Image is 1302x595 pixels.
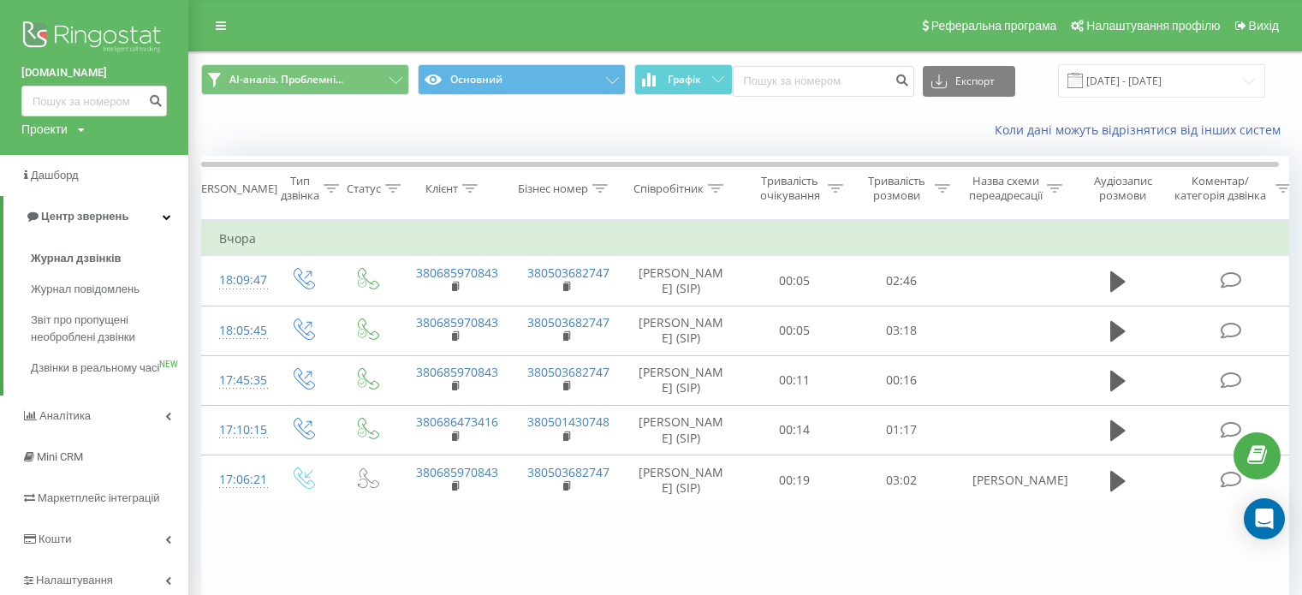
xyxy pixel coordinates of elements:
[848,405,955,455] td: 01:17
[1081,174,1164,203] div: Аудіозапис розмови
[1171,174,1271,203] div: Коментар/категорія дзвінка
[201,64,409,95] button: AI-аналіз. Проблемні...
[416,314,498,330] a: 380685970843
[41,210,128,223] span: Центр звернень
[634,64,733,95] button: Графік
[756,174,823,203] div: Тривалість очікування
[31,353,188,384] a: Дзвінки в реальному часіNEW
[527,464,609,480] a: 380503682747
[621,405,741,455] td: [PERSON_NAME] (SIP)
[347,181,381,196] div: Статус
[848,306,955,355] td: 03:18
[969,174,1043,203] div: Назва схеми переадресації
[527,265,609,281] a: 380503682747
[37,450,83,463] span: Mini CRM
[1086,19,1220,33] span: Налаштування профілю
[955,455,1067,505] td: [PERSON_NAME]
[621,306,741,355] td: [PERSON_NAME] (SIP)
[219,414,253,447] div: 17:10:15
[38,491,160,504] span: Маркетплейс інтеграцій
[668,74,701,86] span: Графік
[863,174,930,203] div: Тривалість розмови
[229,73,343,86] span: AI-аналіз. Проблемні...
[219,314,253,348] div: 18:05:45
[741,455,848,505] td: 00:19
[621,355,741,405] td: [PERSON_NAME] (SIP)
[995,122,1289,138] a: Коли дані можуть відрізнятися вiд інших систем
[416,265,498,281] a: 380685970843
[31,274,188,305] a: Журнал повідомлень
[1249,19,1279,33] span: Вихід
[416,464,498,480] a: 380685970843
[31,305,188,353] a: Звіт про пропущені необроблені дзвінки
[418,64,626,95] button: Основний
[39,409,91,422] span: Аналiтика
[741,355,848,405] td: 00:11
[31,312,180,346] span: Звіт про пропущені необроблені дзвінки
[31,250,122,267] span: Журнал дзвінків
[518,181,588,196] div: Бізнес номер
[219,364,253,397] div: 17:45:35
[202,222,1298,256] td: Вчора
[39,533,71,545] span: Кошти
[416,364,498,380] a: 380685970843
[741,256,848,306] td: 00:05
[931,19,1057,33] span: Реферальна програма
[219,264,253,297] div: 18:09:47
[281,174,319,203] div: Тип дзвінка
[425,181,458,196] div: Клієнт
[36,574,113,586] span: Налаштування
[1244,498,1285,539] div: Open Intercom Messenger
[31,243,188,274] a: Журнал дзвінків
[848,256,955,306] td: 02:46
[31,169,79,181] span: Дашборд
[848,455,955,505] td: 03:02
[191,181,277,196] div: [PERSON_NAME]
[219,463,253,497] div: 17:06:21
[621,455,741,505] td: [PERSON_NAME] (SIP)
[31,360,159,377] span: Дзвінки в реальному часі
[416,414,498,430] a: 380686473416
[923,66,1015,97] button: Експорт
[527,314,609,330] a: 380503682747
[633,181,704,196] div: Співробітник
[21,64,167,81] a: [DOMAIN_NAME]
[848,355,955,405] td: 00:16
[31,281,140,298] span: Журнал повідомлень
[733,66,914,97] input: Пошук за номером
[21,17,167,60] img: Ringostat logo
[621,256,741,306] td: [PERSON_NAME] (SIP)
[527,364,609,380] a: 380503682747
[741,306,848,355] td: 00:05
[21,86,167,116] input: Пошук за номером
[3,196,188,237] a: Центр звернень
[527,414,609,430] a: 380501430748
[741,405,848,455] td: 00:14
[21,121,68,138] div: Проекти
